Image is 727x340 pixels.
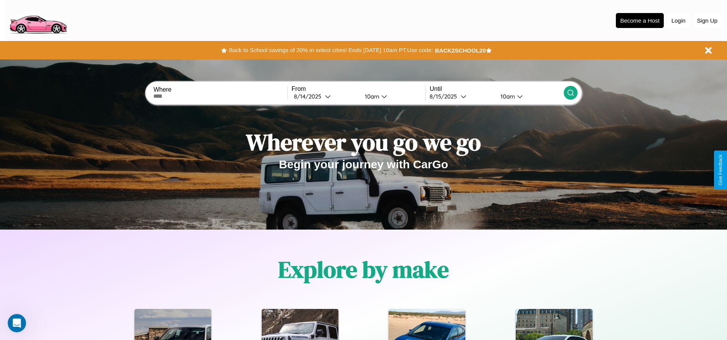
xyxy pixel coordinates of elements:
[435,47,486,54] b: BACK2SCHOOL20
[294,93,325,100] div: 8 / 14 / 2025
[292,92,359,100] button: 8/14/2025
[6,4,70,36] img: logo
[668,13,689,28] button: Login
[361,93,381,100] div: 10am
[616,13,664,28] button: Become a Host
[227,45,435,56] button: Back to School savings of 20% in select cities! Ends [DATE] 10am PT.Use code:
[693,13,721,28] button: Sign Up
[8,314,26,332] iframe: Intercom live chat
[278,254,449,285] h1: Explore by make
[718,154,723,186] div: Give Feedback
[430,93,461,100] div: 8 / 15 / 2025
[153,86,287,93] label: Where
[497,93,517,100] div: 10am
[494,92,564,100] button: 10am
[292,85,425,92] label: From
[359,92,426,100] button: 10am
[430,85,563,92] label: Until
